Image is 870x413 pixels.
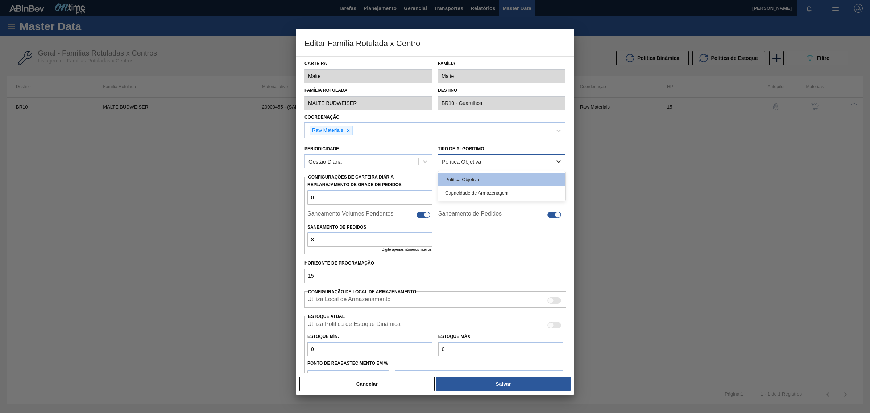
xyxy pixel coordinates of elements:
div: Capacidade de Armazenagem [438,186,565,200]
label: Saneamento de Pedidos [307,222,432,233]
label: Ponto de Reabastecimento em % [307,361,388,366]
div: Raw Materials [310,126,344,135]
label: Estoque Atual [308,314,345,319]
label: Replanejamento de Grade de Pedidos [307,180,432,190]
label: Família [438,58,565,69]
div: Gestão Diária [308,159,342,165]
label: Tipo de Algoritimo [438,146,484,151]
label: Destino [438,85,565,96]
label: Família Rotulada [304,85,432,96]
label: Estoque Mín. [307,334,339,339]
label: Carteira [304,58,432,69]
div: Política Objetiva [438,173,565,186]
button: Salvar [436,377,571,391]
div: Política Objetiva [442,159,481,165]
span: Configurações de Carteira Diária [308,175,394,180]
label: Periodicidade [304,146,339,151]
label: Saneamento Volumes Pendentes [307,210,394,219]
label: Quando ativada, o sistema irá exibir os estoques de diferentes locais de armazenamento. [307,296,390,305]
button: Cancelar [299,377,435,391]
label: Coordenação [304,115,340,120]
label: Quando ativada, o sistema irá usar os estoques usando a Política de Estoque Dinâmica. [307,321,401,330]
label: Estoque Máx. [438,334,472,339]
span: Configuração de Local de Armazenamento [308,289,416,294]
h3: Editar Família Rotulada x Centro [296,29,574,57]
label: Horizonte de Programação [304,258,565,269]
legend: Digite apenas números inteiros [307,247,432,252]
label: Saneamento de Pedidos [438,210,502,219]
